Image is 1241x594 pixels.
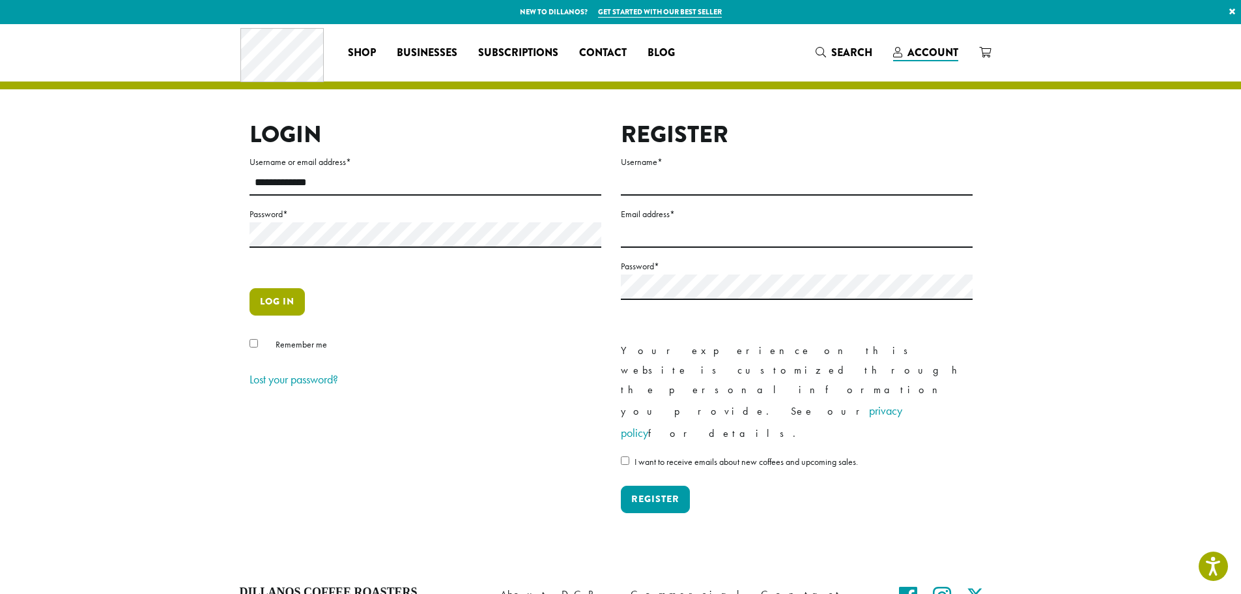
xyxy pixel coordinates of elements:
[250,154,601,170] label: Username or email address
[276,338,327,350] span: Remember me
[621,456,629,465] input: I want to receive emails about new coffees and upcoming sales.
[621,341,973,444] p: Your experience on this website is customized through the personal information you provide. See o...
[337,42,386,63] a: Shop
[579,45,627,61] span: Contact
[478,45,558,61] span: Subscriptions
[250,288,305,316] button: Log in
[598,7,722,18] a: Get started with our best seller
[621,121,973,149] h2: Register
[621,486,690,513] button: Register
[805,42,883,63] a: Search
[635,456,858,468] span: I want to receive emails about new coffees and upcoming sales.
[397,45,457,61] span: Businesses
[621,206,973,222] label: Email address
[907,45,958,60] span: Account
[831,45,872,60] span: Search
[250,121,601,149] h2: Login
[648,45,675,61] span: Blog
[621,258,973,275] label: Password
[250,372,338,387] a: Lost your password?
[250,206,601,222] label: Password
[621,154,973,170] label: Username
[348,45,376,61] span: Shop
[621,403,902,440] a: privacy policy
